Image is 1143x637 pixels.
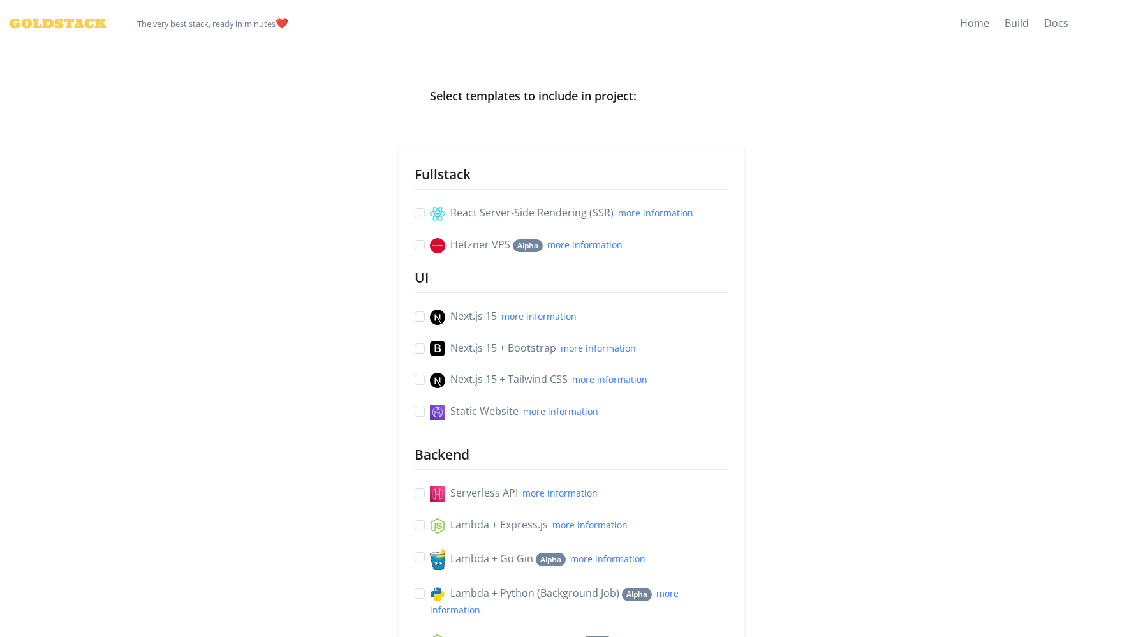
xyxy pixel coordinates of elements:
[561,342,636,354] a: more information
[137,10,288,37] span: ️❤️
[430,373,445,388] img: svg%3e
[430,585,728,618] label: Lambda + Python (Background Job)
[430,310,445,325] img: svg%3e
[430,587,445,602] img: python.svg
[430,88,713,104] h4: Select templates to include in project:
[523,405,598,417] a: more information
[618,207,693,219] a: more information
[430,340,636,357] label: Next.js 15 + Bootstrap
[513,239,543,253] span: Alpha
[430,485,598,502] label: Serverless API
[430,206,445,221] img: svg%3e
[430,549,645,571] label: Lambda + Go Gin
[415,446,728,464] h2: Backend
[430,549,445,571] img: go_gin.png
[430,341,445,356] img: svg%3e
[430,371,647,388] label: Next.js 15 + Tailwind CSS
[536,553,566,566] span: Alpha
[572,373,647,386] a: more information
[430,205,693,221] label: React Server-Side Rendering (SSR)
[430,517,628,534] label: Lambda + Express.js
[522,487,598,499] a: more information
[430,237,623,253] label: Hetzner VPS
[501,310,577,322] a: more information
[570,553,645,565] a: more information
[622,588,652,601] span: Alpha
[137,18,276,29] small: The very best stack, ready in minutes
[430,405,445,420] img: svg%3e
[430,486,445,502] img: svg%3e
[430,403,598,420] label: Static Website
[415,165,728,184] h2: Fullstack
[1076,16,1133,29] iframe: GitHub Star Goldstack
[552,519,628,531] a: more information
[430,308,577,325] label: Next.js 15
[430,518,445,534] img: svg%3e
[547,239,623,251] a: more information
[415,269,728,287] h2: UI
[430,238,445,253] img: hetzner.svg
[10,10,96,37] a: Goldstack Logo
